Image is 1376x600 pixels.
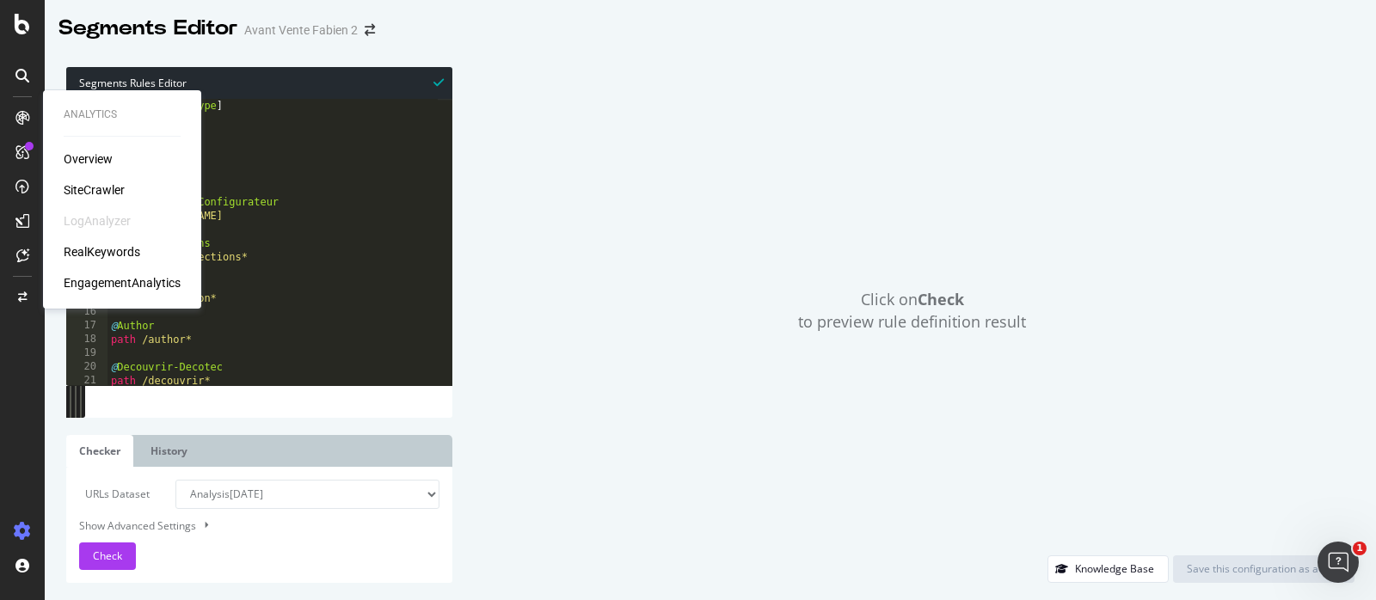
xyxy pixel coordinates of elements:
div: 21 [66,374,107,388]
a: Overview [64,150,113,168]
a: Checker [66,435,133,467]
div: 17 [66,319,107,333]
a: SiteCrawler [64,181,125,199]
span: Syntax is valid [433,74,444,90]
div: Knowledge Base [1075,561,1154,576]
a: EngagementAnalytics [64,274,181,291]
div: 18 [66,333,107,346]
div: Segments Editor [58,14,237,43]
div: Analytics [64,107,181,122]
a: RealKeywords [64,243,140,260]
button: Check [79,542,136,570]
button: Knowledge Base [1047,555,1169,583]
span: Check [93,548,122,563]
div: 16 [66,305,107,319]
button: Save this configuration as active [1173,555,1354,583]
a: Knowledge Base [1047,561,1169,576]
div: arrow-right-arrow-left [365,24,375,36]
div: 19 [66,346,107,360]
strong: Check [918,289,964,309]
div: Show Advanced Settings [66,517,427,534]
div: Save this configuration as active [1187,561,1341,576]
div: Avant Vente Fabien 2 [244,21,358,39]
iframe: Intercom live chat [1318,542,1359,583]
label: URLs Dataset [66,480,163,509]
span: Click on to preview rule definition result [798,289,1026,333]
span: 1 [1353,542,1367,555]
div: Segments Rules Editor [66,67,452,99]
div: LogAnalyzer [64,212,131,230]
div: 20 [66,360,107,374]
a: History [138,435,200,467]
